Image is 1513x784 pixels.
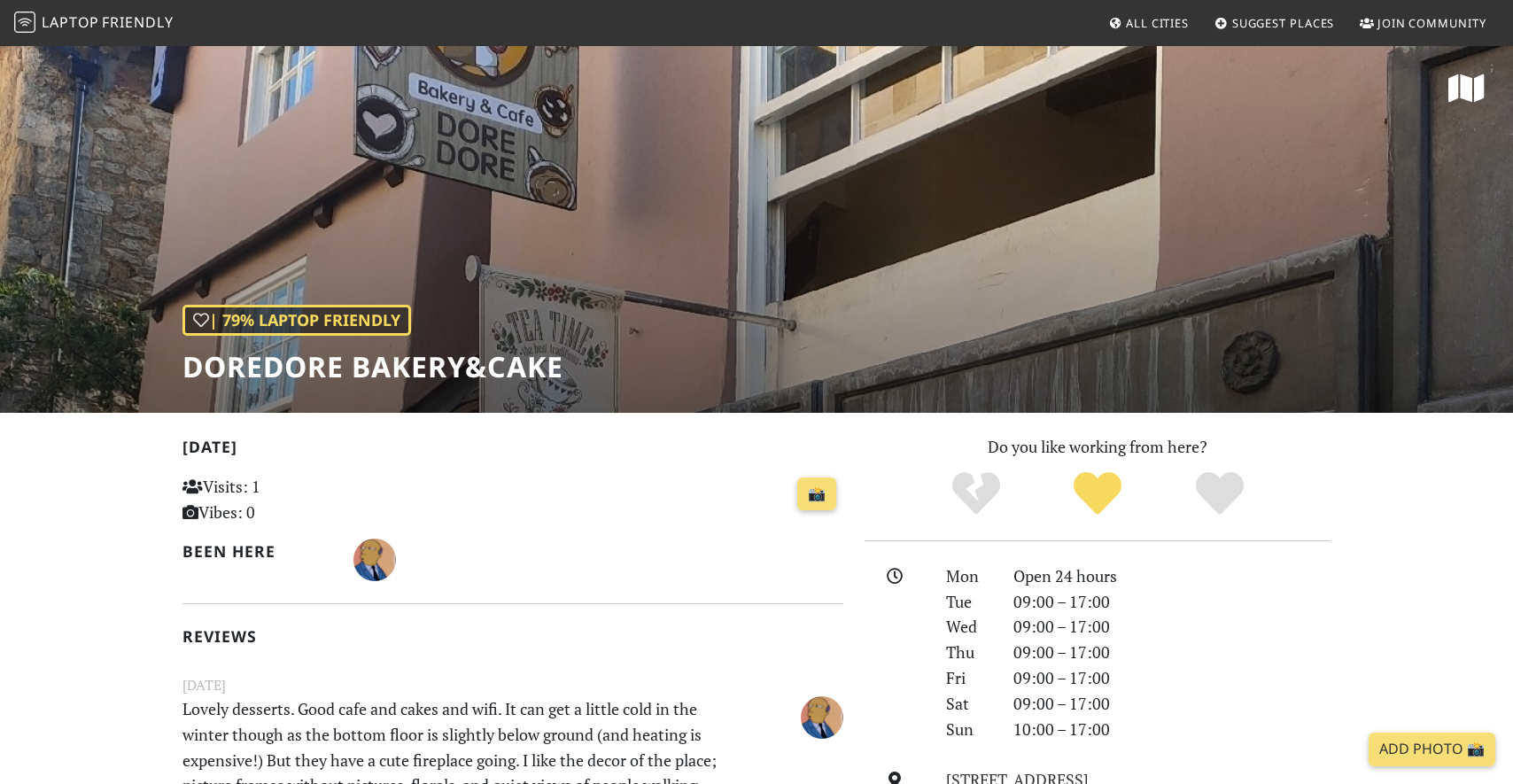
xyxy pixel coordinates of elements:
div: Definitely! [1159,470,1281,518]
span: Join Community [1377,15,1486,31]
div: Yes [1036,470,1159,518]
h1: DoreDore Bakery&Cake [182,350,563,384]
h2: Reviews [182,627,843,646]
a: LaptopFriendly LaptopFriendly [14,8,174,39]
div: 09:00 – 17:00 [1003,691,1341,717]
span: All Cities [1126,15,1189,31]
h2: Been here [182,542,332,561]
div: 09:00 – 17:00 [1003,665,1341,691]
small: [DATE] [172,674,854,696]
h2: [DATE] [182,438,843,463]
div: 10:00 – 17:00 [1003,717,1341,742]
a: All Cities [1101,7,1196,39]
span: Laptop [42,12,99,32]
a: Join Community [1353,7,1494,39]
span: Sophia J. [353,547,396,569]
img: 3774-sophia.jpg [801,696,843,739]
a: Add Photo 📸 [1369,733,1495,766]
div: 09:00 – 17:00 [1003,640,1341,665]
div: | 79% Laptop Friendly [182,305,411,336]
div: 09:00 – 17:00 [1003,589,1341,615]
p: Visits: 1 Vibes: 0 [182,474,389,525]
div: Thu [935,640,1003,665]
img: LaptopFriendly [14,12,35,33]
div: No [915,470,1037,518]
div: Wed [935,614,1003,640]
p: Do you like working from here? [865,434,1331,460]
div: 09:00 – 17:00 [1003,614,1341,640]
div: Mon [935,563,1003,589]
div: Sat [935,691,1003,717]
a: 📸 [797,477,836,511]
div: Tue [935,589,1003,615]
div: Open 24 hours [1003,563,1341,589]
div: Fri [935,665,1003,691]
span: Sophia J. [801,704,843,726]
span: Friendly [102,12,173,32]
img: 3774-sophia.jpg [353,539,396,581]
div: Sun [935,717,1003,742]
a: Suggest Places [1207,7,1342,39]
span: Suggest Places [1232,15,1335,31]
